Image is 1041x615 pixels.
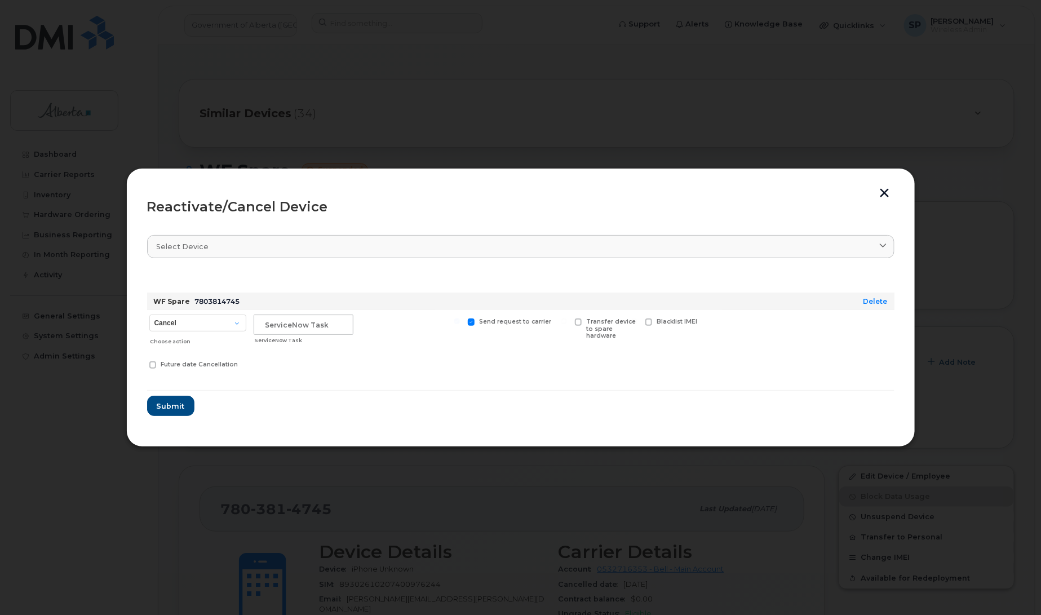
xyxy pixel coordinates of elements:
[154,297,191,306] strong: WF Spare
[150,333,246,346] div: Choose action
[147,235,894,258] a: Select device
[254,336,353,345] div: ServiceNow Task
[479,318,551,325] span: Send request to carrier
[147,396,194,416] button: Submit
[157,241,209,252] span: Select device
[586,318,636,340] span: Transfer device to spare hardware
[147,200,894,214] div: Reactivate/Cancel Device
[195,297,240,306] span: 7803814745
[454,318,460,324] input: Send request to carrier
[161,361,238,368] span: Future date Cancellation
[632,318,637,324] input: Blacklist IMEI
[561,318,567,324] input: Transfer device to spare hardware
[657,318,697,325] span: Blacklist IMEI
[863,297,888,306] a: Delete
[254,315,353,335] input: ServiceNow Task
[157,401,185,412] span: Submit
